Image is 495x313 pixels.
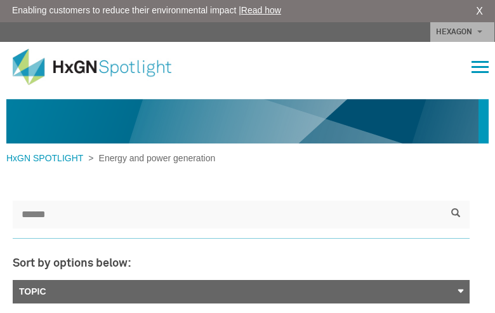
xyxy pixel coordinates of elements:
a: HEXAGON [430,22,494,42]
a: HxGN SPOTLIGHT [6,153,88,163]
img: HxGN Spotlight [13,49,190,86]
a: Topic [13,280,470,303]
span: Energy and power generation [94,153,216,163]
h3: Sort by options below: [13,258,470,270]
a: X [476,4,483,19]
div: > [6,152,215,165]
span: Enabling customers to reduce their environmental impact | [12,4,281,17]
a: Read how [241,5,281,15]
